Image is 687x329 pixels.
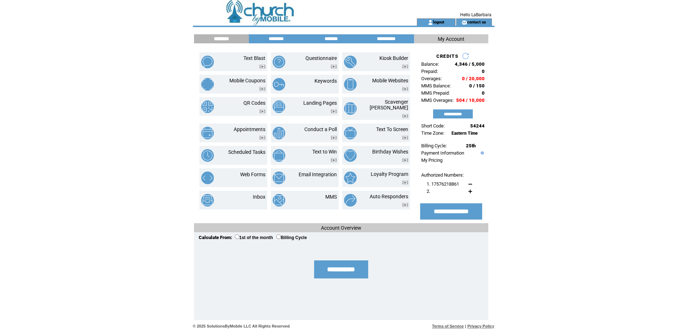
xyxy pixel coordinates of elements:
img: contact_us_icon.gif [462,20,467,25]
a: Inbox [253,194,265,200]
img: video.png [402,114,408,118]
img: text-to-win.png [273,149,285,162]
a: Mobile Websites [372,78,408,83]
span: Authorized Numbers: [421,172,464,178]
span: 4,346 / 5,000 [455,61,485,67]
a: Scheduled Tasks [228,149,265,155]
a: Privacy Policy [467,324,494,328]
img: video.png [402,87,408,91]
img: help.gif [479,151,484,155]
span: Prepaid: [421,69,438,74]
span: Hello LaBarbara [460,12,492,17]
span: 1. 17576218861 [427,181,459,187]
a: Questionnaire [305,55,337,61]
a: MMS [325,194,337,200]
span: Balance: [421,61,439,67]
span: | [465,324,466,328]
a: Text To Screen [376,126,408,132]
a: Keywords [314,78,337,84]
img: mms.png [273,194,285,207]
img: loyalty-program.png [344,172,357,184]
img: account_icon.gif [428,20,433,25]
img: video.png [259,87,265,91]
a: Conduct a Poll [304,126,337,132]
span: Overages: [421,76,442,81]
span: 0 [482,90,485,96]
span: Eastern Time [452,131,478,136]
img: video.png [402,203,408,207]
span: 54244 [470,123,485,129]
span: Billing Cycle: [421,143,447,148]
span: Calculate From: [199,235,232,240]
span: 0 [482,69,485,74]
a: Scavenger [PERSON_NAME] [370,99,408,111]
a: Terms of Service [432,324,464,328]
img: appointments.png [201,127,214,139]
a: Auto Responders [370,194,408,199]
a: Birthday Wishes [372,149,408,155]
span: Account Overview [321,225,361,231]
span: CREDITS [436,53,458,59]
span: MMS Balance: [421,83,451,88]
a: Loyalty Program [371,171,408,177]
span: Time Zone: [421,130,444,136]
img: scavenger-hunt.png [344,102,357,115]
img: landing-pages.png [273,100,285,113]
a: Text Blast [243,55,265,61]
span: 0 / 150 [469,83,485,88]
img: video.png [259,109,265,113]
img: video.png [331,65,337,69]
a: contact us [467,20,486,24]
img: video.png [402,136,408,140]
img: mobile-websites.png [344,78,357,91]
a: Payment Information [421,150,464,156]
span: © 2025 SolutionsByMobile LLC All Rights Reserved [193,324,290,328]
img: video.png [259,65,265,69]
img: text-blast.png [201,56,214,68]
img: video.png [402,158,408,162]
img: birthday-wishes.png [344,149,357,162]
a: Text to Win [312,149,337,155]
img: video.png [402,65,408,69]
img: inbox.png [201,194,214,207]
img: auto-responders.png [344,194,357,207]
a: logout [433,20,444,24]
a: Appointments [234,126,265,132]
a: QR Codes [243,100,265,106]
span: 504 / 10,000 [456,98,485,103]
img: video.png [331,109,337,113]
label: 1st of the month [235,235,273,240]
img: email-integration.png [273,172,285,184]
img: video.png [331,158,337,162]
img: web-forms.png [201,172,214,184]
input: Billing Cycle [276,234,281,239]
img: scheduled-tasks.png [201,149,214,162]
img: conduct-a-poll.png [273,127,285,139]
img: video.png [331,136,337,140]
span: 0 / 20,000 [462,76,485,81]
img: mobile-coupons.png [201,78,214,91]
a: Web Forms [240,172,265,177]
a: Landing Pages [303,100,337,106]
span: My Account [438,36,464,42]
a: Kiosk Builder [379,55,408,61]
img: questionnaire.png [273,56,285,68]
a: Email Integration [299,172,337,177]
span: Short Code: [421,123,445,129]
a: My Pricing [421,157,442,163]
span: MMS Overages: [421,98,454,103]
img: keywords.png [273,78,285,91]
img: qr-codes.png [201,100,214,113]
span: 25th [466,143,476,148]
a: Mobile Coupons [229,78,265,83]
input: 1st of the month [235,234,239,239]
img: video.png [402,181,408,185]
span: MMS Prepaid: [421,90,450,96]
img: text-to-screen.png [344,127,357,139]
label: Billing Cycle [276,235,307,240]
span: 2. [427,189,430,194]
img: video.png [259,136,265,140]
img: kiosk-builder.png [344,56,357,68]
